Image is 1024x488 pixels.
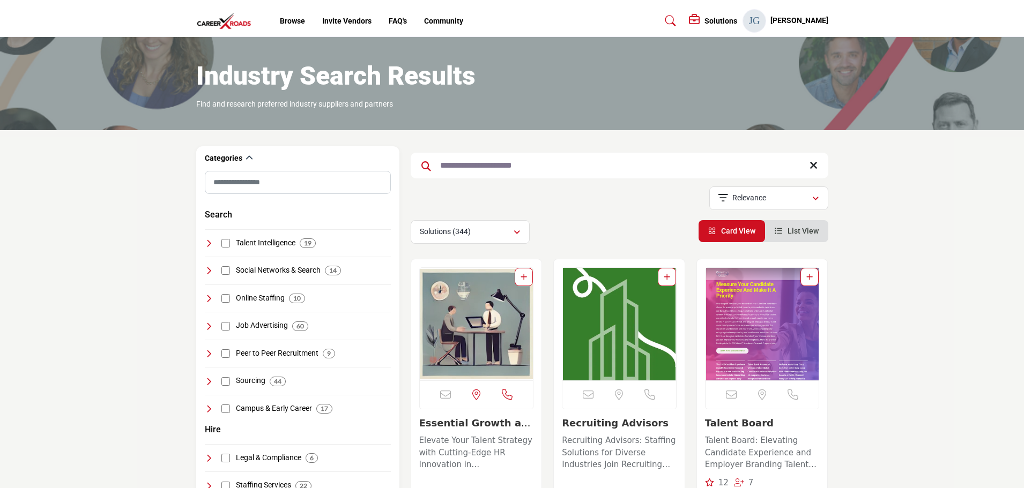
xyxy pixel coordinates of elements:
h4: Social Networks & Search: Platforms that combine social networking and search capabilities for re... [236,265,321,276]
h4: Talent Intelligence: Intelligence and data-driven insights for making informed decisions in talen... [236,238,295,249]
div: Solutions [689,14,737,27]
button: Search [205,208,232,221]
a: Elevate Your Talent Strategy with Cutting-Edge HR Innovation in [GEOGRAPHIC_DATA]. Based in the v... [419,432,534,471]
input: Select Social Networks & Search checkbox [221,266,230,275]
b: 60 [296,322,304,330]
div: 44 Results For Sourcing [270,377,286,386]
input: Select Job Advertising checkbox [221,322,230,331]
a: Open Listing in new tab [706,268,819,380]
input: Select Peer to Peer Recruitment checkbox [221,349,230,358]
p: Talent Board: Elevating Candidate Experience and Employer Branding Talent Board is a nonprofit or... [705,434,820,471]
h1: Industry Search Results [196,59,476,93]
h2: Categories [205,153,242,164]
img: Recruiting Advisors [562,268,676,380]
b: 44 [274,378,281,385]
div: 17 Results For Campus & Early Career [316,404,332,414]
h5: Solutions [704,16,737,26]
p: Elevate Your Talent Strategy with Cutting-Edge HR Innovation in [GEOGRAPHIC_DATA]. Based in the v... [419,434,534,471]
div: 9 Results For Peer to Peer Recruitment [323,349,335,358]
i: Recommendations [705,478,714,486]
li: List View [765,220,828,242]
a: Browse [280,17,305,25]
input: Search Category [205,171,391,194]
a: Add To List [806,273,813,281]
b: 14 [329,267,337,274]
div: 60 Results For Job Advertising [292,321,308,331]
p: Solutions (344) [420,227,471,237]
a: Community [424,17,463,25]
a: Talent Board: Elevating Candidate Experience and Employer Branding Talent Board is a nonprofit or... [705,432,820,471]
b: 10 [293,295,301,302]
input: Select Sourcing checkbox [221,377,230,386]
p: Relevance [732,193,766,204]
a: View List [775,227,819,235]
p: Recruiting Advisors: Staffing Solutions for Diverse Industries Join Recruiting Advisors, a staffi... [562,434,677,471]
span: 12 [718,478,729,487]
a: Add To List [521,273,527,281]
div: 6 Results For Legal & Compliance [306,453,318,463]
b: 19 [304,239,311,247]
h4: Peer to Peer Recruitment: Recruitment methods leveraging existing employees' networks and relatio... [236,348,318,359]
a: Recruiting Advisors: Staffing Solutions for Diverse Industries Join Recruiting Advisors, a staffi... [562,432,677,471]
input: Search Keyword [411,153,828,178]
input: Select Legal & Compliance checkbox [221,454,230,462]
h5: [PERSON_NAME] [770,16,828,26]
h4: Campus & Early Career: Programs and platforms focusing on recruitment and career development for ... [236,403,312,414]
a: Open Listing in new tab [420,268,533,380]
a: Search [655,12,683,29]
b: 17 [321,405,328,412]
input: Select Campus & Early Career checkbox [221,404,230,413]
li: Card View [699,220,765,242]
h4: Job Advertising: Platforms and strategies for advertising job openings to attract a wide range of... [236,320,288,331]
button: Show hide supplier dropdown [743,9,766,33]
input: Select Talent Intelligence checkbox [221,239,230,247]
span: List View [788,227,819,235]
img: Site Logo [196,12,257,30]
img: Talent Board [706,268,819,380]
h3: Recruiting Advisors [562,417,677,429]
a: View Card [708,227,755,235]
img: Essential Growth and Talent [420,268,533,380]
a: FAQ's [389,17,407,25]
h4: Sourcing: Strategies and tools for identifying and engaging potential candidates for specific job... [236,376,265,386]
div: 14 Results For Social Networks & Search [325,266,341,275]
button: Solutions (344) [411,220,530,244]
input: Select Online Staffing checkbox [221,294,230,303]
h3: Essential Growth and Talent [419,417,534,429]
a: Recruiting Advisors [562,417,669,429]
a: Invite Vendors [322,17,372,25]
span: Card View [721,227,755,235]
button: Relevance [709,186,828,210]
button: Hire [205,423,221,436]
a: Open Listing in new tab [562,268,676,380]
a: Essential Growth and... [419,417,531,440]
div: 19 Results For Talent Intelligence [300,238,316,248]
a: Talent Board [705,417,774,429]
div: 10 Results For Online Staffing [289,294,305,303]
h3: Talent Board [705,417,820,429]
p: Find and research preferred industry suppliers and partners [196,99,393,110]
h4: Legal & Compliance: Resources and services ensuring recruitment practices comply with legal and r... [236,453,301,463]
a: Add To List [664,273,670,281]
b: 9 [327,350,331,357]
b: 6 [310,454,314,462]
span: 7 [748,478,754,487]
h4: Online Staffing: Digital platforms specializing in the staffing of temporary, contract, and conti... [236,293,285,304]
